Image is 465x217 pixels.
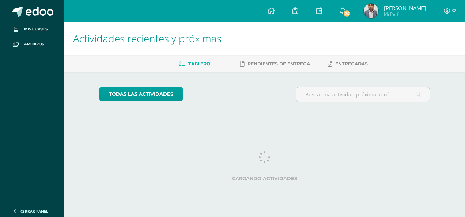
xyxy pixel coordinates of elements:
[296,87,430,102] input: Busca una actividad próxima aquí...
[24,41,44,47] span: Archivos
[343,9,351,18] span: 24
[20,209,48,214] span: Cerrar panel
[24,26,48,32] span: Mis cursos
[6,37,58,52] a: Archivos
[328,58,368,70] a: Entregadas
[188,61,210,66] span: Tablero
[179,58,210,70] a: Tablero
[99,87,183,101] a: todas las Actividades
[247,61,310,66] span: Pendientes de entrega
[99,176,430,181] label: Cargando actividades
[364,4,378,18] img: e4b8c9177956beef0b28aef7ec769bfc.png
[6,22,58,37] a: Mis cursos
[240,58,310,70] a: Pendientes de entrega
[384,4,426,12] span: [PERSON_NAME]
[335,61,368,66] span: Entregadas
[384,11,426,17] span: Mi Perfil
[73,31,222,45] span: Actividades recientes y próximas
